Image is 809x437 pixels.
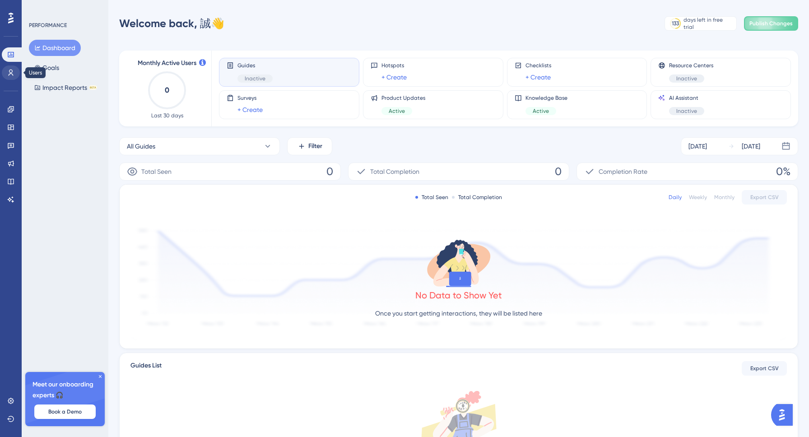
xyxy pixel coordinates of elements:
[237,94,263,102] span: Surveys
[415,194,448,201] div: Total Seen
[669,62,713,69] span: Resource Centers
[415,289,502,302] div: No Data to Show Yet
[33,379,98,401] span: Meet our onboarding experts 🎧
[141,166,172,177] span: Total Seen
[525,94,567,102] span: Knowledge Base
[370,166,419,177] span: Total Completion
[237,62,273,69] span: Guides
[127,141,155,152] span: All Guides
[138,58,196,69] span: Monthly Active Users
[389,107,405,115] span: Active
[381,72,407,83] a: + Create
[237,104,263,115] a: + Create
[29,79,102,96] button: Impact ReportsBETA
[742,141,760,152] div: [DATE]
[29,40,81,56] button: Dashboard
[771,401,798,428] iframe: UserGuiding AI Assistant Launcher
[525,72,551,83] a: + Create
[381,94,425,102] span: Product Updates
[599,166,647,177] span: Completion Rate
[525,62,551,69] span: Checklists
[749,20,793,27] span: Publish Changes
[119,17,197,30] span: Welcome back,
[326,164,333,179] span: 0
[683,16,734,31] div: days left in free trial
[669,194,682,201] div: Daily
[688,141,707,152] div: [DATE]
[48,408,82,415] span: Book a Demo
[555,164,562,179] span: 0
[672,20,679,27] div: 133
[750,194,779,201] span: Export CSV
[776,164,790,179] span: 0%
[119,137,280,155] button: All Guides
[669,94,704,102] span: AI Assistant
[375,308,542,319] p: Once you start getting interactions, they will be listed here
[34,404,96,419] button: Book a Demo
[119,16,224,31] div: 誠 👋
[151,112,183,119] span: Last 30 days
[676,75,697,82] span: Inactive
[89,85,97,90] div: BETA
[676,107,697,115] span: Inactive
[750,365,779,372] span: Export CSV
[165,86,169,94] text: 0
[533,107,549,115] span: Active
[287,137,332,155] button: Filter
[29,60,65,76] button: Goals
[714,194,735,201] div: Monthly
[744,16,798,31] button: Publish Changes
[130,360,162,377] span: Guides List
[381,62,407,69] span: Hotspots
[452,194,502,201] div: Total Completion
[742,361,787,376] button: Export CSV
[308,141,322,152] span: Filter
[742,190,787,205] button: Export CSV
[29,22,67,29] div: PERFORMANCE
[689,194,707,201] div: Weekly
[245,75,265,82] span: Inactive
